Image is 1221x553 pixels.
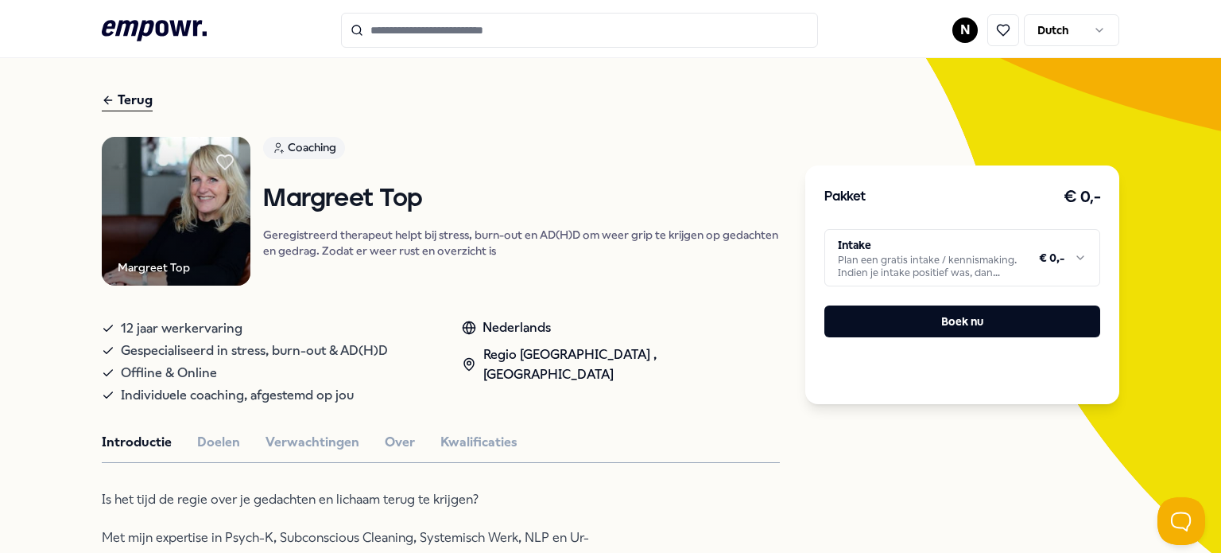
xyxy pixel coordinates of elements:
[462,345,781,385] div: Regio [GEOGRAPHIC_DATA] , [GEOGRAPHIC_DATA]
[385,432,415,453] button: Over
[121,384,354,407] span: Individuele coaching, afgestemd op jou
[263,227,780,259] p: Geregistreerd therapeut helpt bij stress, burn-out en AD(H)D om weer grip te krijgen op gedachten...
[121,317,242,340] span: 12 jaar werkervaring
[824,187,866,208] h3: Pakket
[102,90,153,111] div: Terug
[266,432,359,453] button: Verwachtingen
[121,340,388,362] span: Gespecialiseerd in stress, burn-out & AD(H)D
[102,137,250,286] img: Product Image
[102,432,172,453] button: Introductie
[952,18,978,43] button: N
[118,259,190,276] div: Margreet Top
[102,489,618,511] p: Is het tijd de regie over je gedachten en lichaam terug te krijgen?
[1157,497,1205,545] iframe: Help Scout Beacon - Open
[341,13,818,48] input: Search for products, categories or subcategories
[1064,185,1101,210] h3: € 0,-
[121,362,217,384] span: Offline & Online
[462,317,781,338] div: Nederlands
[824,306,1100,337] button: Boek nu
[263,185,780,213] h1: Margreet Top
[197,432,240,453] button: Doelen
[263,137,345,159] div: Coaching
[263,137,780,165] a: Coaching
[440,432,517,453] button: Kwalificaties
